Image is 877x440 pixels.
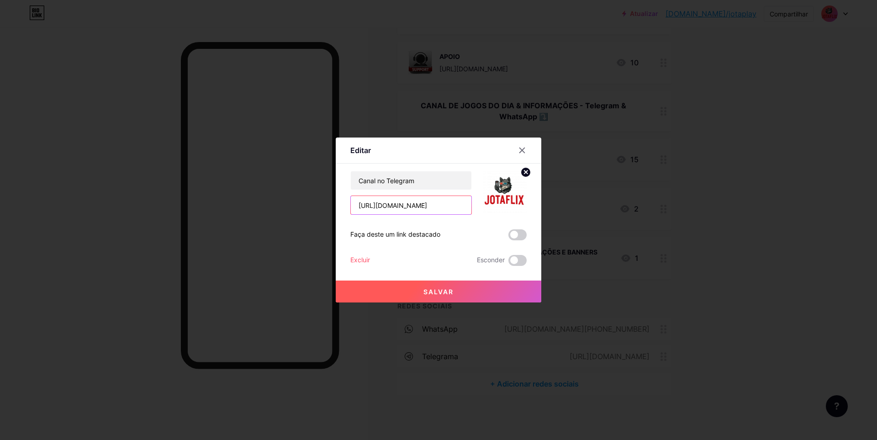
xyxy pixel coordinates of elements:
input: Título [351,171,471,190]
input: URL [351,196,471,214]
font: Salvar [423,288,454,296]
font: Esconder [477,256,505,264]
font: Editar [350,146,371,155]
font: Excluir [350,256,370,264]
font: Faça deste um link destacado [350,230,440,238]
img: link_miniatura [483,171,527,215]
button: Salvar [336,281,541,302]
